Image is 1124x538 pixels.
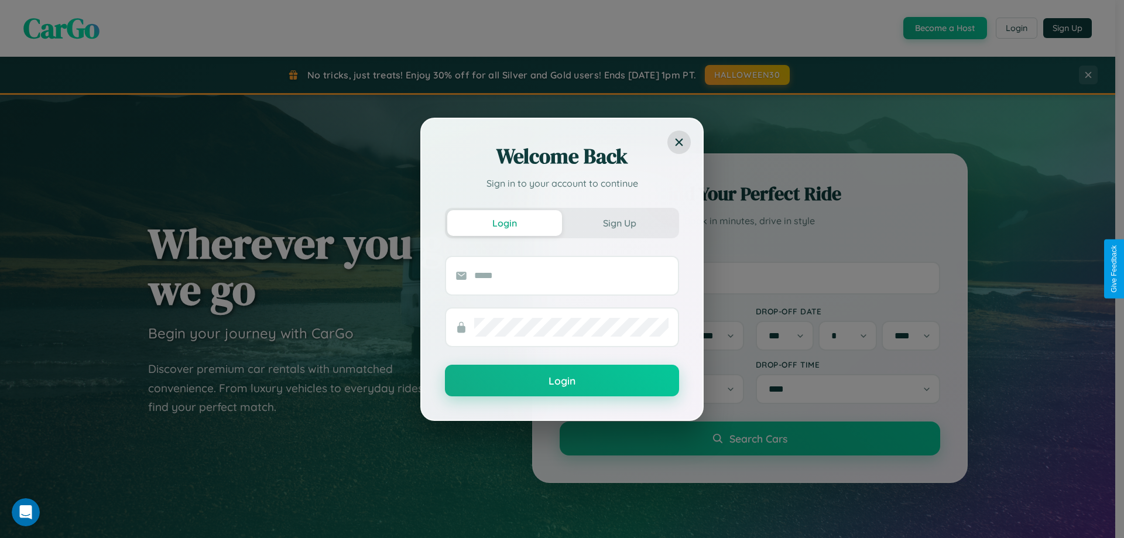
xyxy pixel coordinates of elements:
[445,142,679,170] h2: Welcome Back
[445,365,679,396] button: Login
[1110,245,1118,293] div: Give Feedback
[447,210,562,236] button: Login
[445,176,679,190] p: Sign in to your account to continue
[562,210,677,236] button: Sign Up
[12,498,40,526] iframe: Intercom live chat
